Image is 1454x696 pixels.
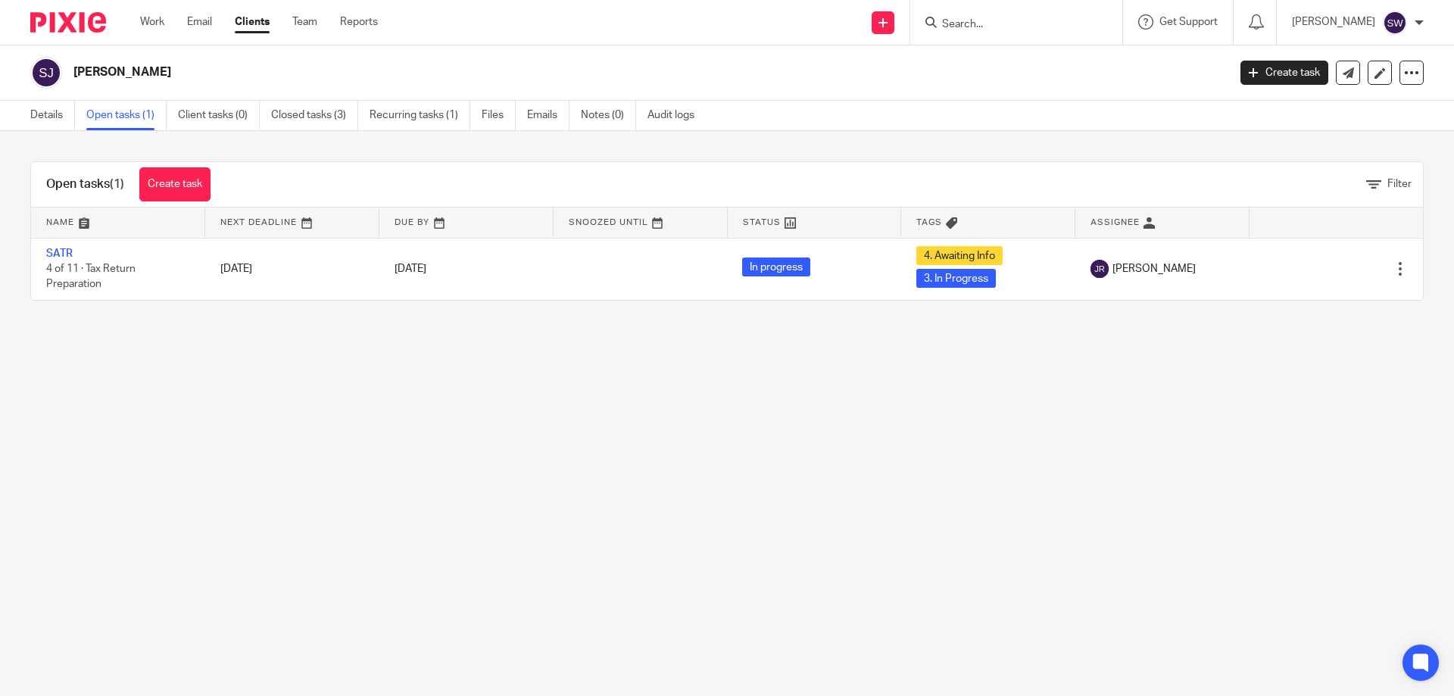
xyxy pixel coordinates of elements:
span: (1) [110,178,124,190]
input: Search [941,18,1077,32]
h2: [PERSON_NAME] [73,64,989,80]
a: Team [292,14,317,30]
span: Snoozed Until [569,218,648,226]
td: [DATE] [205,238,379,300]
img: Pixie [30,12,106,33]
span: In progress [742,257,810,276]
h1: Open tasks [46,176,124,192]
a: Audit logs [647,101,706,130]
img: svg%3E [30,57,62,89]
a: Clients [235,14,270,30]
span: Get Support [1159,17,1218,27]
a: Closed tasks (3) [271,101,358,130]
a: Client tasks (0) [178,101,260,130]
a: SATR [46,248,73,259]
span: Tags [916,218,942,226]
span: [PERSON_NAME] [1112,261,1196,276]
span: 4. Awaiting Info [916,246,1003,265]
a: Create task [139,167,211,201]
span: Filter [1387,179,1412,189]
a: Email [187,14,212,30]
span: 3. In Progress [916,269,996,288]
a: Emails [527,101,569,130]
p: [PERSON_NAME] [1292,14,1375,30]
a: Recurring tasks (1) [370,101,470,130]
span: [DATE] [395,264,426,274]
a: Work [140,14,164,30]
a: Create task [1240,61,1328,85]
a: Details [30,101,75,130]
span: Status [743,218,781,226]
span: 4 of 11 · Tax Return Preparation [46,264,136,290]
img: svg%3E [1090,260,1109,278]
img: svg%3E [1383,11,1407,35]
a: Files [482,101,516,130]
a: Reports [340,14,378,30]
a: Notes (0) [581,101,636,130]
a: Open tasks (1) [86,101,167,130]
